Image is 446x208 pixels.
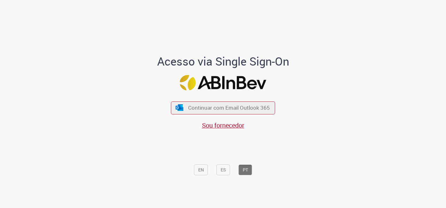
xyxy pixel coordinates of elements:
button: ES [217,165,230,175]
button: PT [239,165,252,175]
img: Logo ABInBev [180,75,266,90]
button: EN [194,165,208,175]
img: ícone Azure/Microsoft 360 [175,104,184,111]
h1: Acesso via Single Sign-On [135,55,311,68]
span: Continuar com Email Outlook 365 [188,104,270,112]
button: ícone Azure/Microsoft 360 Continuar com Email Outlook 365 [171,101,275,114]
a: Sou fornecedor [202,121,244,130]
